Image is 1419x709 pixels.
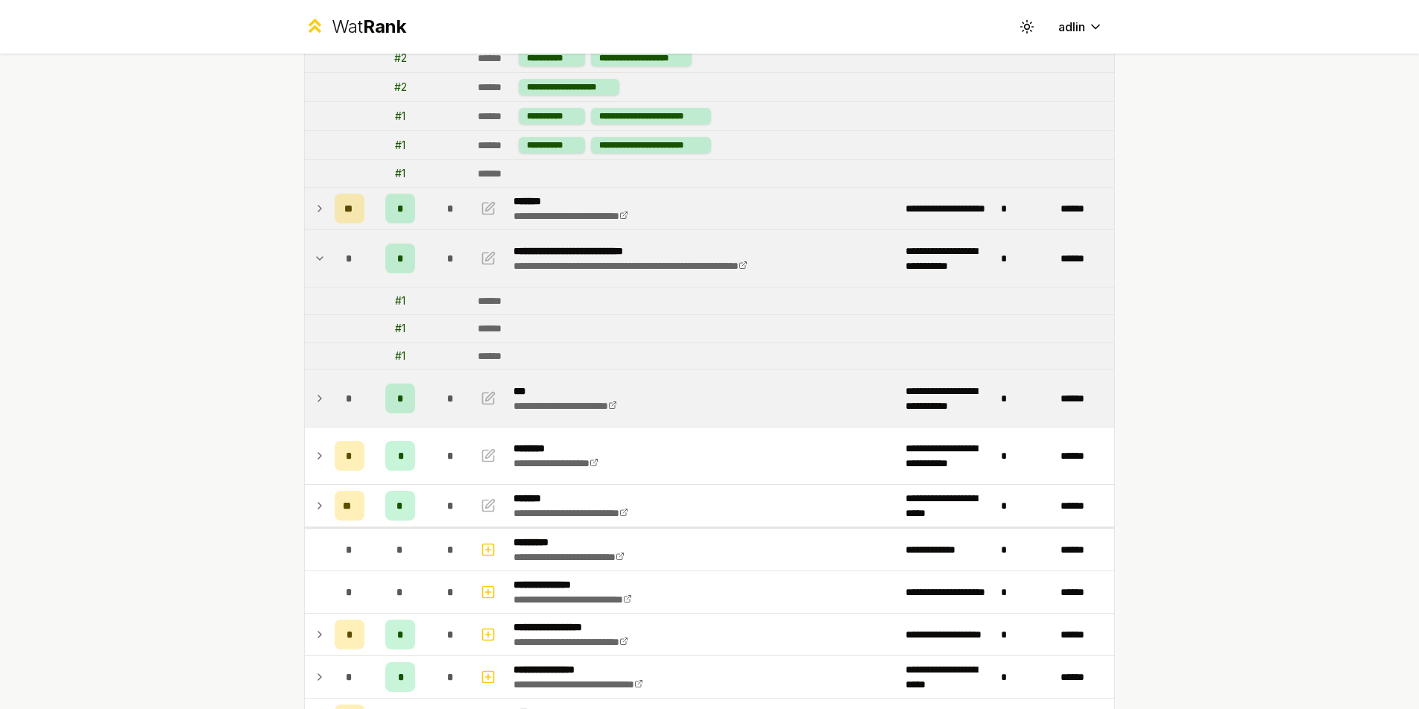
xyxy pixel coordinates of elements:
div: Wat [332,15,406,39]
div: # 1 [395,109,405,124]
span: adlin [1058,18,1085,36]
span: Rank [363,16,406,37]
div: # 1 [395,321,405,336]
div: # 1 [395,138,405,153]
div: # 1 [395,166,405,181]
button: adlin [1046,13,1115,40]
div: # 1 [395,293,405,308]
div: # 1 [395,349,405,363]
div: # 2 [394,51,407,66]
a: WatRank [304,15,406,39]
div: # 2 [394,80,407,95]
